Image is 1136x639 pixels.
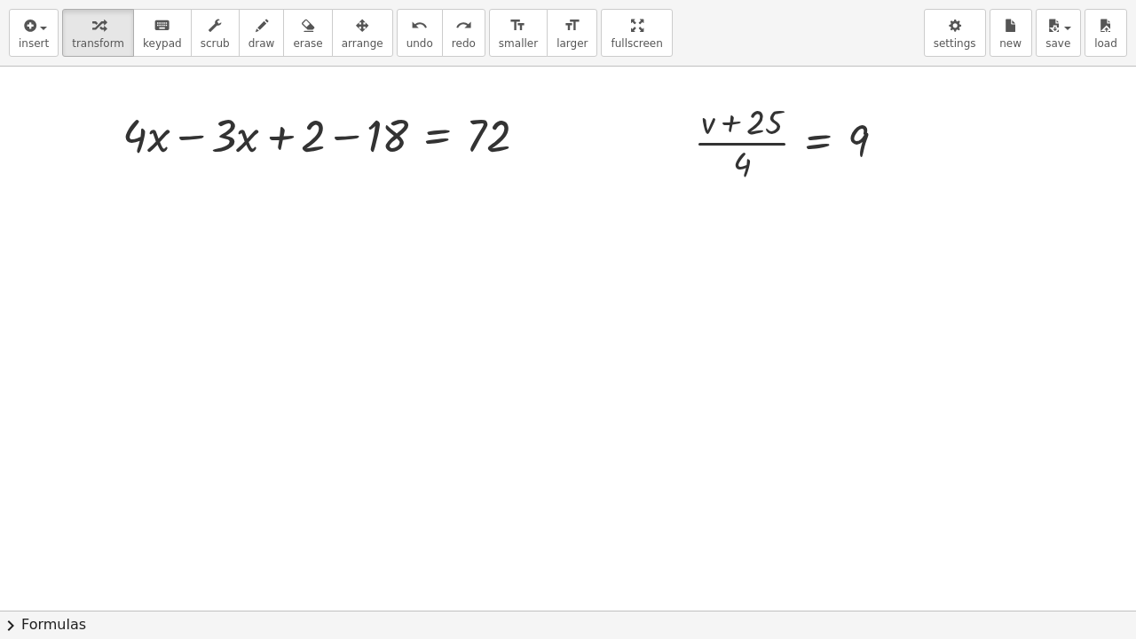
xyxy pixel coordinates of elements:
span: new [999,37,1022,50]
i: keyboard [154,15,170,36]
span: draw [248,37,275,50]
span: arrange [342,37,383,50]
button: keyboardkeypad [133,9,192,57]
button: settings [924,9,986,57]
i: format_size [564,15,580,36]
span: undo [406,37,433,50]
span: insert [19,37,49,50]
button: draw [239,9,285,57]
button: insert [9,9,59,57]
span: transform [72,37,124,50]
button: load [1085,9,1127,57]
button: redoredo [442,9,485,57]
span: smaller [499,37,538,50]
button: save [1036,9,1081,57]
i: format_size [509,15,526,36]
span: load [1094,37,1117,50]
span: erase [293,37,322,50]
button: arrange [332,9,393,57]
span: scrub [201,37,230,50]
span: redo [452,37,476,50]
button: undoundo [397,9,443,57]
i: undo [411,15,428,36]
span: settings [934,37,976,50]
button: fullscreen [601,9,672,57]
button: erase [283,9,332,57]
span: keypad [143,37,182,50]
span: save [1045,37,1070,50]
button: scrub [191,9,240,57]
span: larger [556,37,588,50]
span: fullscreen [611,37,662,50]
button: format_sizesmaller [489,9,548,57]
i: redo [455,15,472,36]
button: new [990,9,1032,57]
button: format_sizelarger [547,9,597,57]
button: transform [62,9,134,57]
